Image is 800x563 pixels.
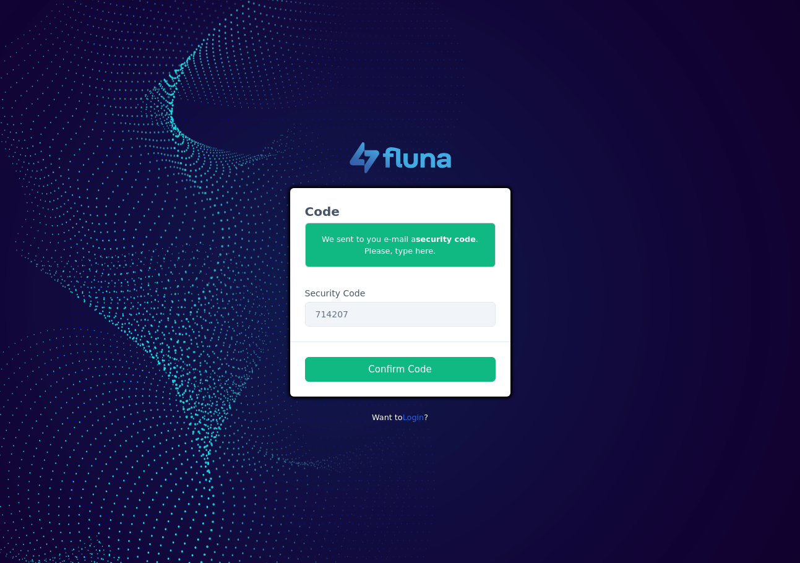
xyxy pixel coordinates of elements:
input: 000000 [305,302,496,327]
b: security code [416,234,476,244]
h3: Code [305,203,496,220]
span: We sent to you e-mail a . Please, type here. [305,223,496,267]
p: Want to ? [290,411,510,423]
button: Confirm Code [305,357,496,382]
a: Login [403,413,424,422]
label: Security Code [305,287,366,300]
